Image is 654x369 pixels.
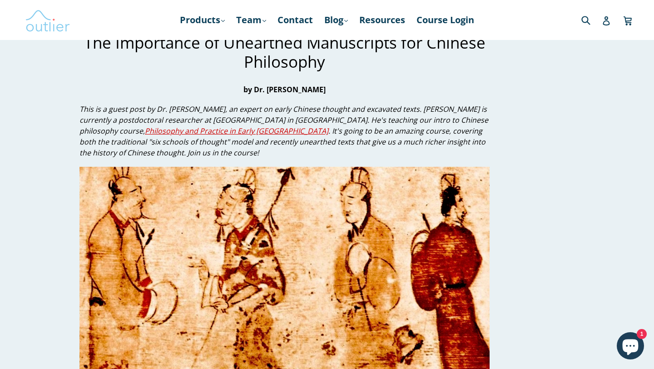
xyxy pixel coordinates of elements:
strong: by Dr. [PERSON_NAME] [243,85,326,95]
img: Outlier Linguistics [25,7,70,33]
a: Contact [273,12,317,28]
a: Products [175,12,229,28]
a: Course Login [412,12,479,28]
em: This is a guest post by Dr. [PERSON_NAME], an expert on early Chinese thought and excavated texts... [79,104,488,158]
input: Search [579,10,604,29]
a: Blog [320,12,352,28]
a: Team [232,12,271,28]
h1: The Importance of Unearthed Manuscripts for Chinese Philosophy [79,33,490,71]
a: Philosophy and Practice in Early [GEOGRAPHIC_DATA] [145,126,328,136]
a: Resources [355,12,410,28]
inbox-online-store-chat: Shopify online store chat [614,332,647,362]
